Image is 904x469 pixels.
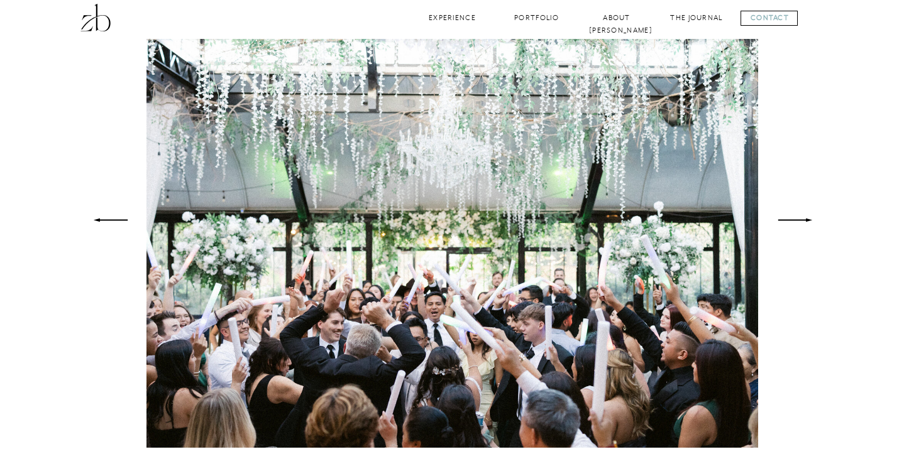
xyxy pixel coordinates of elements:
h3: Select Work [383,18,521,39]
a: Experience [427,12,478,24]
a: Portfolio [511,12,562,24]
a: About [PERSON_NAME] [589,12,644,24]
a: The Journal [670,12,724,24]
